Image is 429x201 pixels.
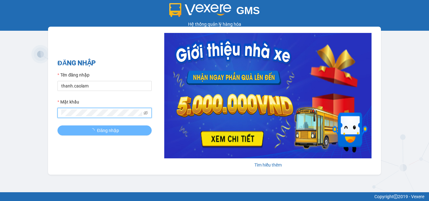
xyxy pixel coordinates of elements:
img: banner-0 [164,33,372,158]
label: Mật khẩu [57,98,79,105]
span: Đăng nhập [97,127,119,134]
span: eye-invisible [144,111,148,115]
input: Tên đăng nhập [57,81,152,91]
label: Tên đăng nhập [57,71,90,78]
div: Copyright 2019 - Vexere [5,193,424,200]
input: Mật khẩu [61,109,142,116]
div: Hệ thống quản lý hàng hóa [2,21,427,28]
div: Tìm hiểu thêm [164,161,372,168]
a: GMS [169,9,260,14]
span: GMS [236,5,260,16]
span: copyright [394,194,398,199]
button: Đăng nhập [57,125,152,135]
span: loading [90,128,97,133]
img: logo 2 [169,3,231,17]
h2: ĐĂNG NHẬP [57,58,152,68]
